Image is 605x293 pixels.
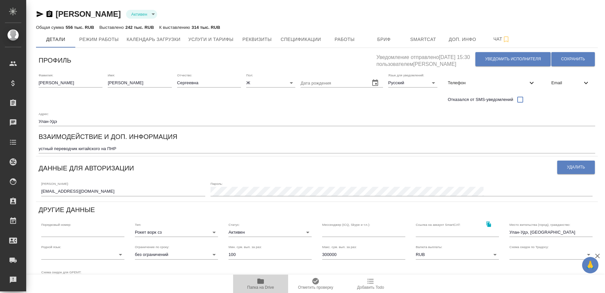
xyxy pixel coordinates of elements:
label: Схема скидок по Традосу: [509,245,549,249]
button: Папка на Drive [233,275,288,293]
label: Имя: [108,73,115,77]
div: Русский [388,78,437,88]
label: Мессенджер (ICQ, Skype и т.п.): [322,223,370,226]
div: Ж [246,78,295,88]
p: Выставлено [100,25,126,30]
label: Макс. сум. вып. за раз: [322,245,357,249]
h6: Другие данные [39,205,95,215]
div: Активен [229,228,312,237]
label: Адрес: [39,112,49,115]
span: Уведомить исполнителя [485,56,541,62]
span: Добавить Todo [357,285,384,290]
button: Добавить Todo [343,275,398,293]
label: Отчество: [177,73,192,77]
button: Скопировать ссылку [482,218,495,231]
div: Email [546,76,595,90]
span: Спецификации [281,35,321,44]
label: Порядковый номер: [41,223,71,226]
label: Валюта выплаты: [416,245,442,249]
span: Работы [329,35,360,44]
h5: Уведомление отправлено [DATE] 15:30 пользователем [PERSON_NAME] [376,50,475,68]
span: Отказался от SMS-уведомлений [448,96,513,103]
span: Папка на Drive [247,285,274,290]
textarea: устный переводчик китайского на ПНР [39,146,595,151]
span: Реквизиты [241,35,273,44]
label: [PERSON_NAME]: [41,182,69,186]
button: Скопировать ссылку для ЯМессенджера [36,10,44,18]
h6: Взаимодействие и доп. информация [39,131,177,142]
div: Телефон [443,76,541,90]
button: Активен [129,11,149,17]
h6: Профиль [39,55,71,66]
label: Статус: [229,223,240,226]
span: Сохранить [561,56,585,62]
span: Режим работы [79,35,119,44]
svg: Подписаться [502,35,510,43]
label: Ограничение по сроку: [135,245,169,249]
button: Сохранить [551,52,595,66]
button: Скопировать ссылку [46,10,53,18]
span: Чат [486,35,518,43]
label: Тип: [135,223,141,226]
a: [PERSON_NAME] [56,10,121,18]
label: Место жительства (город), гражданство: [509,223,570,226]
label: Пароль: [211,182,223,186]
button: Отметить проверку [288,275,343,293]
span: 🙏 [585,258,596,272]
label: Мин. сум. вып. за раз: [229,245,262,249]
button: Уведомить исполнителя [475,52,551,66]
span: Smartcat [408,35,439,44]
span: Календарь загрузки [127,35,181,44]
span: Email [551,80,582,86]
span: Телефон [448,80,528,86]
span: Удалить [567,165,585,170]
label: Язык для уведомлений: [388,73,424,77]
p: 314 тыс. RUB [192,25,220,30]
p: К выставлению [159,25,192,30]
span: Услуги и тарифы [188,35,233,44]
button: Удалить [557,161,595,174]
span: Отметить проверку [298,285,333,290]
p: Общая сумма [36,25,65,30]
span: Детали [40,35,71,44]
div: Рокет ворк сз [135,228,218,237]
div: RUB [416,250,499,259]
p: 556 тыс. RUB [65,25,94,30]
p: 242 тыс. RUB [125,25,154,30]
div: Активен [126,10,157,19]
span: Доп. инфо [447,35,478,44]
button: 🙏 [582,257,598,273]
span: Бриф [368,35,400,44]
label: Фамилия: [39,73,53,77]
div: без ограничений [135,250,218,259]
label: Схема скидок для GPEMT: [41,270,82,274]
h6: Данные для авторизации [39,163,134,173]
label: Ссылка на аккаунт SmartCAT: [416,223,461,226]
label: Пол: [246,73,253,77]
label: Родной язык: [41,245,61,249]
